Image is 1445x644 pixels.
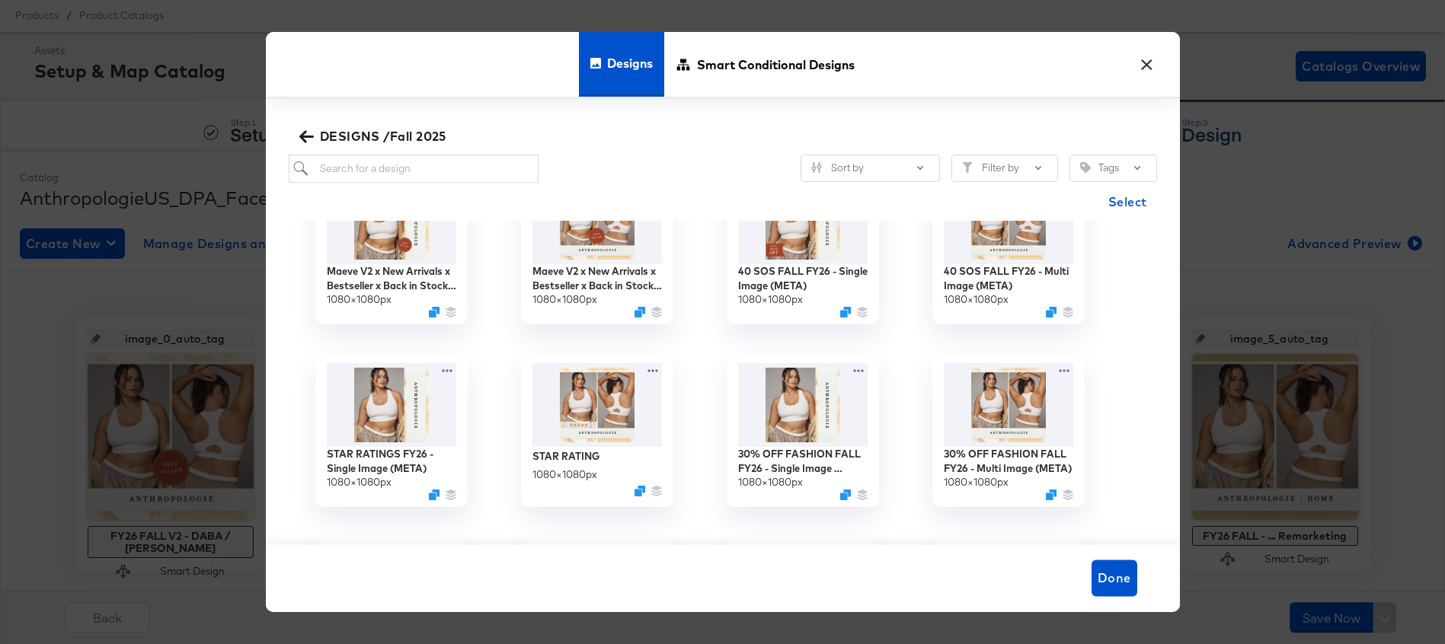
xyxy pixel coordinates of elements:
[532,363,662,447] img: jbS3qD_DYJ13tBSCf-gHtw.jpg
[429,489,440,500] svg: Duplicate
[727,355,879,507] div: 30% OFF FASHION FALL FY26 - Single Image (META)1080×1080pxDuplicate
[1046,307,1057,317] svg: Duplicate
[944,180,1073,264] img: AH1dbTTqyxIgEd4vln-fUQ.jpg
[738,292,803,307] div: 1080 × 1080 px
[429,307,440,317] svg: Duplicate
[932,172,1085,324] div: 40 SOS FALL FY26 - Multi Image (META)1080×1080pxDuplicate
[327,292,392,307] div: 1080 × 1080 px
[532,180,662,264] img: JXn8IGsZK2lAgnyEjjW8cw.jpg
[532,292,597,307] div: 1080 × 1080 px
[1092,560,1137,597] button: Done
[327,264,456,292] div: Maeve V2 x New Arrivals x Bestseller x Back in Stock FALL FY26 - Single Image (META)
[962,162,973,173] svg: Filter
[738,264,868,292] div: 40 SOS FALL FY26 - Single Image (META)
[944,363,1073,447] img: gssSlFpSBb1B_8mHtB555g.jpg
[607,30,653,97] span: Designs
[1046,489,1057,500] svg: Duplicate
[1102,187,1153,217] button: Select
[738,447,868,475] div: 30% OFF FASHION FALL FY26 - Single Image (META)
[944,475,1009,489] div: 1080 × 1080 px
[1133,47,1161,75] button: ×
[521,355,673,507] div: STAR RATING1080×1080pxDuplicate
[944,447,1073,475] div: 30% OFF FASHION FALL FY26 - Multi Image (META)
[951,155,1058,182] button: FilterFilter by
[1069,155,1157,182] button: TagTags
[1108,191,1147,212] span: Select
[327,447,456,475] div: STAR RATINGS FY26 - Single Image (META)
[811,162,822,173] svg: Sliders
[532,467,597,482] div: 1080 × 1080 px
[315,355,468,507] div: STAR RATINGS FY26 - Single Image (META)1080×1080pxDuplicate
[840,489,851,500] svg: Duplicate
[635,486,645,496] svg: Duplicate
[840,307,851,317] svg: Duplicate
[521,172,673,324] div: Maeve V2 x New Arrivals x Bestseller x Back in Stock FALL FY26 - Multi Image (META)1080×1080pxDup...
[289,155,539,183] input: Search for a design
[738,180,868,264] img: lv9flRC9cjE8t27PmgbCCA.jpg
[327,475,392,489] div: 1080 × 1080 px
[1098,568,1131,589] span: Done
[532,449,599,464] div: STAR RATING
[635,307,645,317] svg: Duplicate
[932,355,1085,507] div: 30% OFF FASHION FALL FY26 - Multi Image (META)1080×1080pxDuplicate
[738,475,803,489] div: 1080 × 1080 px
[738,363,868,447] img: q8wGnuiinIPh2M2KIVOtqQ.jpg
[1080,162,1091,173] svg: Tag
[327,363,456,447] img: Fqj2PlZjBiTvX7cVIn88pA.jpg
[697,31,855,98] span: Smart Conditional Designs
[327,180,456,264] img: zTvlPZnxzxV49LFKfSnh9A.jpg
[944,292,1009,307] div: 1080 × 1080 px
[944,264,1073,292] div: 40 SOS FALL FY26 - Multi Image (META)
[532,264,662,292] div: Maeve V2 x New Arrivals x Bestseller x Back in Stock FALL FY26 - Multi Image (META)
[727,172,879,324] div: 40 SOS FALL FY26 - Single Image (META)1080×1080pxDuplicate
[801,155,940,182] button: SlidersSort by
[302,126,446,147] span: DESIGNS /Fall 2025
[315,172,468,324] div: Maeve V2 x New Arrivals x Bestseller x Back in Stock FALL FY26 - Single Image (META)1080×1080pxDu...
[296,126,452,147] button: DESIGNS /Fall 2025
